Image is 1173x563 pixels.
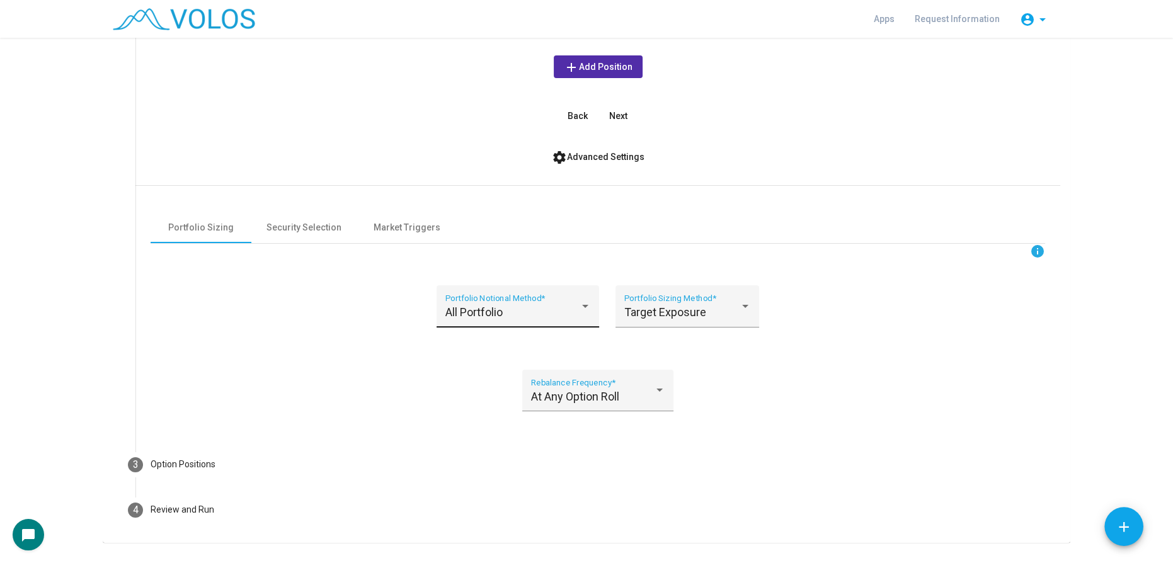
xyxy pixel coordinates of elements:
button: Back [558,105,598,127]
mat-icon: add [564,60,579,75]
div: Review and Run [151,503,214,516]
span: Request Information [915,14,1000,24]
span: Back [568,111,588,121]
div: Option Positions [151,458,215,471]
a: Request Information [905,8,1010,30]
mat-icon: chat_bubble [21,528,36,543]
div: Market Triggers [374,221,440,234]
button: Next [598,105,638,127]
span: Next [609,111,627,121]
button: Add Position [554,55,643,78]
div: Portfolio Sizing [168,221,234,234]
span: Add Position [564,62,632,72]
span: Target Exposure [624,305,706,319]
mat-icon: add [1116,519,1132,535]
mat-icon: account_circle [1020,12,1035,27]
span: Apps [874,14,895,24]
span: Advanced Settings [552,152,644,162]
button: Add icon [1104,507,1143,546]
a: Apps [864,8,905,30]
span: At Any Option Roll [531,390,619,403]
button: Advanced Settings [542,145,655,168]
mat-icon: settings [552,150,567,165]
div: Security Selection [266,221,341,234]
span: 4 [133,504,139,516]
mat-icon: info [1030,244,1045,259]
span: All Portfolio [445,305,503,319]
span: 3 [133,458,139,470]
mat-icon: arrow_drop_down [1035,12,1050,27]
